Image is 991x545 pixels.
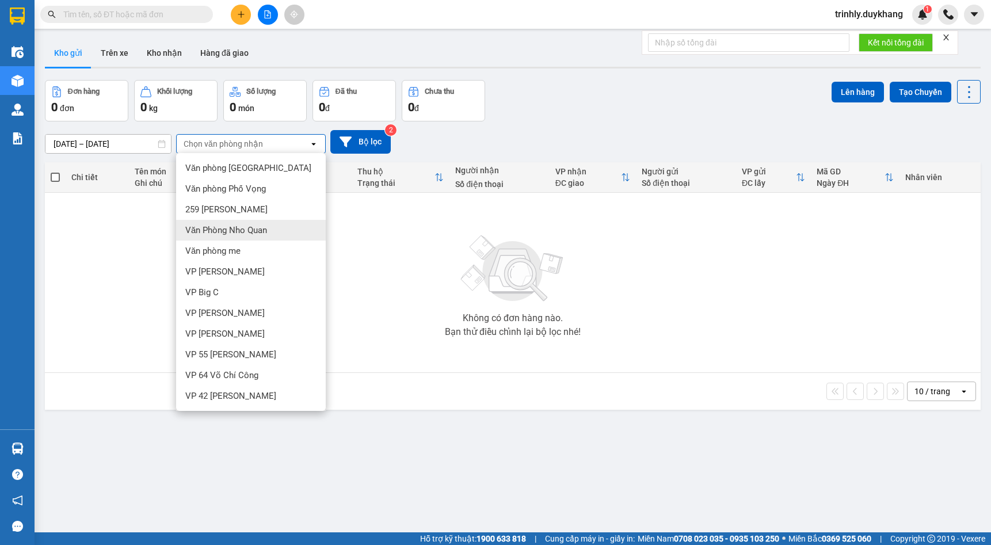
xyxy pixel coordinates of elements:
[12,521,23,532] span: message
[924,5,932,13] sup: 1
[927,535,935,543] span: copyright
[811,162,899,193] th: Toggle SortBy
[555,167,621,176] div: VP nhận
[425,87,454,96] div: Chưa thu
[12,495,23,506] span: notification
[914,386,950,397] div: 10 / trang
[185,328,265,340] span: VP [PERSON_NAME]
[45,80,128,121] button: Đơn hàng0đơn
[185,224,267,236] span: Văn Phòng Nho Quan
[905,173,975,182] div: Nhân viên
[185,162,311,174] span: Văn phòng [GEOGRAPHIC_DATA]
[925,5,929,13] span: 1
[642,178,730,188] div: Số điện thoại
[826,7,912,21] span: trinhly.duykhang
[134,80,218,121] button: Khối lượng0kg
[140,100,147,114] span: 0
[185,349,276,360] span: VP 55 [PERSON_NAME]
[185,390,276,402] span: VP 42 [PERSON_NAME]
[943,9,954,20] img: phone-icon
[357,178,435,188] div: Trạng thái
[185,369,258,381] span: VP 64 Võ Chí Công
[817,167,885,176] div: Mã GD
[917,9,928,20] img: icon-new-feature
[185,266,265,277] span: VP [PERSON_NAME]
[817,178,885,188] div: Ngày ĐH
[742,178,796,188] div: ĐC lấy
[742,167,796,176] div: VP gửi
[638,532,779,545] span: Miền Nam
[880,532,882,545] span: |
[258,5,278,25] button: file-add
[185,183,266,195] span: Văn phòng Phố Vọng
[68,87,100,96] div: Đơn hàng
[12,75,24,87] img: warehouse-icon
[822,534,871,543] strong: 0369 525 060
[408,100,414,114] span: 0
[10,7,25,25] img: logo-vxr
[445,327,581,337] div: Bạn thử điều chỉnh lại bộ lọc nhé!
[71,173,123,182] div: Chi tiết
[185,204,268,215] span: 259 [PERSON_NAME]
[135,167,195,176] div: Tên món
[535,532,536,545] span: |
[385,124,397,136] sup: 2
[12,104,24,116] img: warehouse-icon
[264,10,272,18] span: file-add
[284,5,304,25] button: aim
[238,104,254,113] span: món
[648,33,849,52] input: Nhập số tổng đài
[455,166,544,175] div: Người nhận
[45,39,92,67] button: Kho gửi
[736,162,811,193] th: Toggle SortBy
[420,532,526,545] span: Hỗ trợ kỹ thuật:
[138,39,191,67] button: Kho nhận
[325,104,330,113] span: đ
[157,87,192,96] div: Khối lượng
[191,39,258,67] button: Hàng đã giao
[185,287,219,298] span: VP Big C
[237,10,245,18] span: plus
[60,104,74,113] span: đơn
[550,162,636,193] th: Toggle SortBy
[336,87,357,96] div: Đã thu
[230,100,236,114] span: 0
[48,10,56,18] span: search
[51,100,58,114] span: 0
[231,5,251,25] button: plus
[309,139,318,148] svg: open
[555,178,621,188] div: ĐC giao
[642,167,730,176] div: Người gửi
[788,532,871,545] span: Miền Bắc
[942,33,950,41] span: close
[176,153,326,411] ul: Menu
[674,534,779,543] strong: 0708 023 035 - 0935 103 250
[463,314,563,323] div: Không có đơn hàng nào.
[455,228,570,309] img: svg+xml;base64,PHN2ZyBjbGFzcz0ibGlzdC1wbHVnX19zdmciIHhtbG5zPSJodHRwOi8vd3d3LnczLm9yZy8yMDAwL3N2Zy...
[969,9,979,20] span: caret-down
[352,162,450,193] th: Toggle SortBy
[545,532,635,545] span: Cung cấp máy in - giấy in:
[782,536,786,541] span: ⚪️
[92,39,138,67] button: Trên xe
[357,167,435,176] div: Thu hộ
[868,36,924,49] span: Kết nối tổng đài
[319,100,325,114] span: 0
[402,80,485,121] button: Chưa thu0đ
[964,5,984,25] button: caret-down
[477,534,526,543] strong: 1900 633 818
[414,104,419,113] span: đ
[149,104,158,113] span: kg
[12,443,24,455] img: warehouse-icon
[12,46,24,58] img: warehouse-icon
[859,33,933,52] button: Kết nối tổng đài
[185,307,265,319] span: VP [PERSON_NAME]
[45,135,171,153] input: Select a date range.
[455,180,544,189] div: Số điện thoại
[135,178,195,188] div: Ghi chú
[184,138,263,150] div: Chọn văn phòng nhận
[832,82,884,102] button: Lên hàng
[890,82,951,102] button: Tạo Chuyến
[12,132,24,144] img: solution-icon
[12,469,23,480] span: question-circle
